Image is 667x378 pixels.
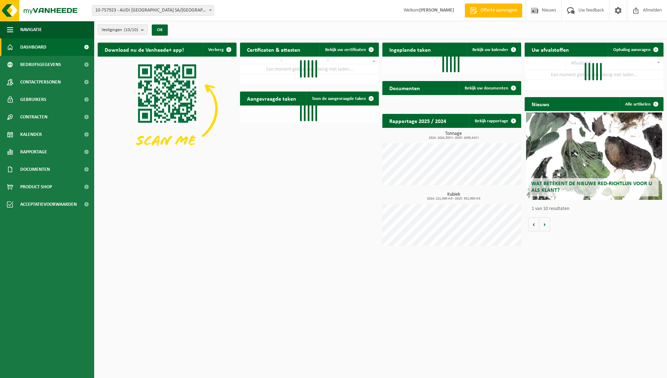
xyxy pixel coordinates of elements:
h2: Uw afvalstoffen [525,43,576,56]
button: OK [152,24,168,36]
h3: Tonnage [386,131,521,140]
a: Bekijk rapportage [469,114,520,128]
a: Toon de aangevraagde taken [306,92,378,106]
span: Documenten [20,161,50,178]
span: Wat betekent de nieuwe RED-richtlijn voor u als klant? [531,181,652,193]
span: 10-757923 - AUDI BRUSSELS SA/NV - VORST [92,5,214,16]
a: Offerte aanvragen [465,3,522,17]
h2: Rapportage 2025 / 2024 [382,114,453,128]
span: Toon de aangevraagde taken [312,96,366,101]
span: Ophaling aanvragen [613,48,651,52]
p: 1 van 10 resultaten [532,206,660,211]
span: Contactpersonen [20,73,61,91]
span: Bekijk uw documenten [465,86,508,90]
span: Dashboard [20,38,46,56]
span: Bekijk uw kalender [472,48,508,52]
span: Kalender [20,126,42,143]
span: Contracten [20,108,47,126]
a: Wat betekent de nieuwe RED-richtlijn voor u als klant? [526,112,662,200]
span: 2024: 221,000 m3 - 2025: 352,000 m3 [386,197,521,201]
button: Verberg [203,43,236,57]
span: 2024: 1024,353 t - 2025: 1639,415 t [386,136,521,140]
h2: Download nu de Vanheede+ app! [98,43,191,56]
span: Bekijk uw certificaten [325,48,366,52]
span: Verberg [208,48,224,52]
a: Ophaling aanvragen [608,43,663,57]
strong: [PERSON_NAME] [419,8,454,13]
span: Product Shop [20,178,52,196]
h2: Ingeplande taken [382,43,438,56]
span: Offerte aanvragen [479,7,519,14]
h2: Nieuws [525,97,556,111]
h2: Documenten [382,81,427,95]
a: Bekijk uw kalender [467,43,520,57]
a: Bekijk uw certificaten [320,43,378,57]
span: Navigatie [20,21,42,38]
button: Vestigingen(10/10) [98,24,148,35]
span: Rapportage [20,143,47,161]
img: Download de VHEPlus App [98,57,237,161]
span: 10-757923 - AUDI BRUSSELS SA/NV - VORST [92,6,214,15]
span: Acceptatievoorwaarden [20,196,77,213]
span: Gebruikers [20,91,46,108]
count: (10/10) [124,28,138,32]
button: Volgende [539,217,550,231]
a: Alle artikelen [620,97,663,111]
h2: Aangevraagde taken [240,92,303,105]
a: Bekijk uw documenten [459,81,520,95]
span: Vestigingen [102,25,138,35]
button: Vorige [528,217,539,231]
span: Bedrijfsgegevens [20,56,61,73]
h3: Kubiek [386,192,521,201]
h2: Certificaten & attesten [240,43,307,56]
